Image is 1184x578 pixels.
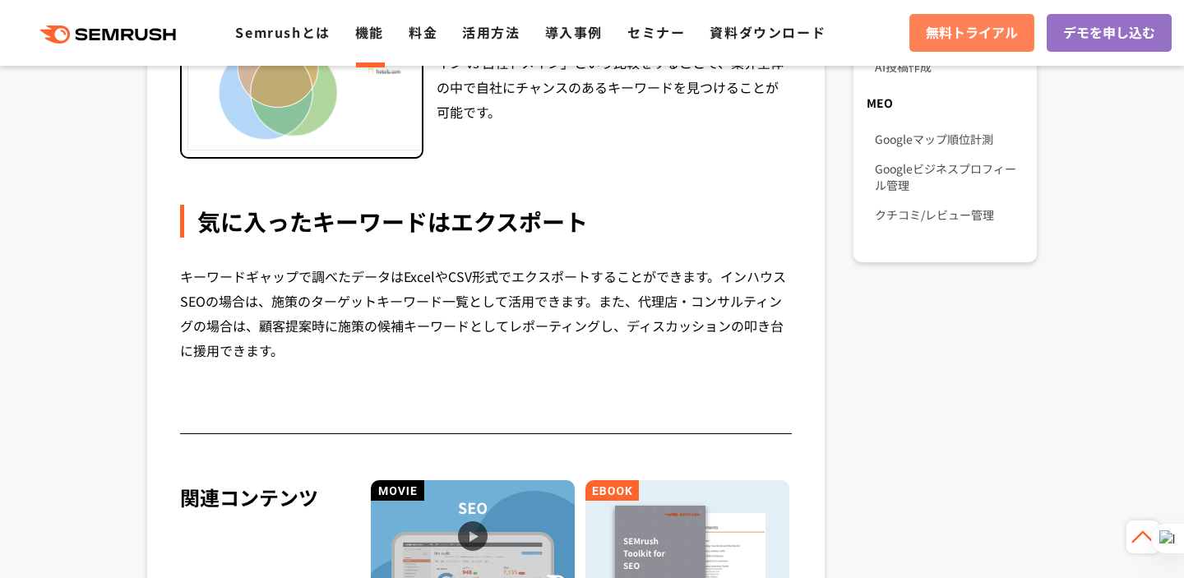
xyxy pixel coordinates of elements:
a: 無料トライアル [909,14,1034,52]
a: Googleマップ順位計測 [875,124,1024,154]
a: 資料ダウンロード [710,22,826,42]
div: MEO [853,88,1037,118]
span: デモを申し込む [1063,22,1155,44]
a: AI投稿作成 [875,52,1024,81]
a: 活用方法 [462,22,520,42]
a: クチコミ/レビュー管理 [875,200,1024,229]
div: キーワードギャップで調べたデータはExcelやCSV形式でエクスポートすることができます。インハウスSEOの場合は、施策のターゲットキーワード一覧として活用できます。また、代理店・コンサルティン... [180,264,792,363]
a: セミナー [627,22,685,42]
a: 機能 [355,22,384,42]
a: Semrushとは [235,22,330,42]
div: 気に入ったキーワードはエクスポート [180,205,792,238]
a: 導入事例 [545,22,603,42]
span: 無料トライアル [926,22,1018,44]
a: Googleビジネスプロフィール管理 [875,154,1024,200]
a: デモを申し込む [1047,14,1172,52]
a: 料金 [409,22,437,42]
